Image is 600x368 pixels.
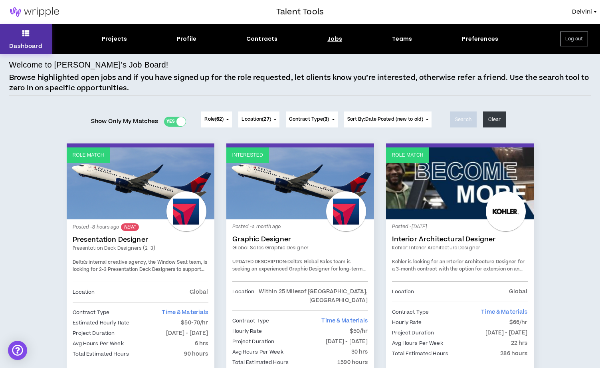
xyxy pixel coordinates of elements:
p: Avg Hours Per Week [392,339,443,348]
span: 27 [263,116,269,123]
p: Project Duration [392,328,434,337]
p: Hourly Rate [392,318,422,327]
span: Role ( ) [204,116,224,123]
p: Contract Type [232,316,269,325]
h3: Talent Tools [276,6,324,18]
a: Presentation Deck Designers (2-3) [73,245,208,252]
p: Total Estimated Hours [232,358,289,367]
button: Contract Type(3) [286,111,338,127]
p: [DATE] - [DATE] [485,328,528,337]
p: Global [190,288,208,296]
p: Posted - a month ago [232,223,368,231]
button: Role(62) [201,111,232,127]
div: Profile [177,35,196,43]
strong: UPDATED DESCRIPTION: [232,259,287,265]
span: 3 [325,116,327,123]
span: Location ( ) [242,116,271,123]
button: Search [450,111,477,127]
p: Interested [232,151,263,159]
p: Avg Hours Per Week [73,339,124,348]
span: Delvini [572,8,592,16]
p: Contract Type [73,308,110,317]
p: Total Estimated Hours [392,349,449,358]
p: Browse highlighted open jobs and if you have signed up for the role requested, let clients know y... [9,73,591,93]
p: 286 hours [500,349,527,358]
span: Time & Materials [321,317,368,325]
p: Role Match [73,151,104,159]
p: Role Match [392,151,424,159]
div: Contracts [246,35,277,43]
p: 6 hrs [195,339,208,348]
p: 22 hrs [511,339,528,348]
div: Open Intercom Messenger [8,341,27,360]
span: Show Only My Matches [91,115,158,127]
p: $50-70/hr [181,318,208,327]
a: Global Sales Graphic Designer [232,244,368,251]
p: Location [232,287,255,305]
span: Delta's Global Sales team is seeking an experienced Graphic Designer for long-term contract suppo... [232,259,367,300]
p: Total Estimated Hours [73,350,129,358]
p: $50/hr [350,327,368,336]
p: $66/hr [509,318,528,327]
div: Teams [392,35,412,43]
p: Hourly Rate [232,327,262,336]
p: Location [392,287,414,296]
p: [DATE] - [DATE] [326,337,368,346]
a: Kohler: Interior Architecture Designer [392,244,528,251]
p: Dashboard [9,42,42,50]
span: Delta's internal creative agency, the Window Seat team, is looking for 2-3 Presentation Deck Desi... [73,259,207,287]
a: Role Match [386,147,534,219]
p: Contract Type [392,308,429,316]
span: Time & Materials [162,308,208,316]
p: [DATE] - [DATE] [166,329,208,338]
a: Interior Architectural Designer [392,235,528,243]
span: Sort By: Date Posted (new to old) [347,116,424,123]
p: Estimated Hourly Rate [73,318,130,327]
p: Project Duration [73,329,115,338]
p: 30 hrs [351,348,368,356]
p: Location [73,288,95,296]
span: Contract Type ( ) [289,116,329,123]
div: Preferences [462,35,498,43]
p: Project Duration [232,337,275,346]
p: 90 hours [184,350,208,358]
h4: Welcome to [PERSON_NAME]’s Job Board! [9,59,168,71]
a: Graphic Designer [232,235,368,243]
p: Posted - 8 hours ago [73,223,208,231]
span: Time & Materials [481,308,527,316]
div: Projects [102,35,127,43]
a: Role Match [67,147,214,219]
span: Kohler is looking for an Interior Architecture Designer for a 3-month contract with the option fo... [392,259,525,279]
button: Sort By:Date Posted (new to old) [344,111,432,127]
p: 1590 hours [337,358,368,367]
button: Clear [483,111,506,127]
button: Log out [560,32,588,46]
p: Posted - [DATE] [392,223,528,231]
p: Within 25 Miles of [GEOGRAPHIC_DATA], [GEOGRAPHIC_DATA] [254,287,368,305]
span: 62 [216,116,222,123]
button: Location(27) [238,111,279,127]
p: Avg Hours Per Week [232,348,283,356]
p: Global [509,287,528,296]
a: Presentation Designer [73,236,208,244]
a: Interested [226,147,374,219]
sup: NEW! [121,223,139,231]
